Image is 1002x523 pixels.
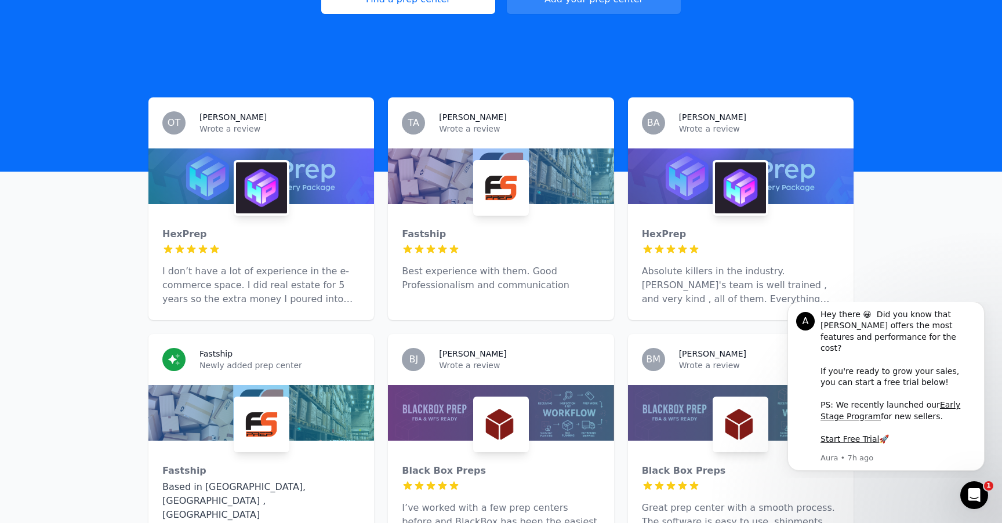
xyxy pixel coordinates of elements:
[50,7,206,143] div: Hey there 😀 Did you know that [PERSON_NAME] offers the most features and performance for the cost...
[960,481,988,509] iframe: Intercom live chat
[168,118,180,128] span: OT
[475,399,527,450] img: Black Box Preps
[402,264,600,292] p: Best experience with them. Good Professionalism and communication
[26,10,45,28] div: Profile image for Aura
[715,399,766,450] img: Black Box Preps
[628,97,854,320] a: BA[PERSON_NAME]Wrote a reviewHexPrepHexPrepAbsolute killers in the industry. [PERSON_NAME]'s team...
[439,359,600,371] p: Wrote a review
[679,348,746,359] h3: [PERSON_NAME]
[50,151,206,161] p: Message from Aura, sent 7h ago
[236,399,287,450] img: Fastship
[439,111,506,123] h3: [PERSON_NAME]
[770,302,1002,478] iframe: Intercom notifications message
[409,355,418,364] span: BJ
[439,348,506,359] h3: [PERSON_NAME]
[199,348,233,359] h3: Fastship
[162,464,360,478] div: Fastship
[679,111,746,123] h3: [PERSON_NAME]
[984,481,993,491] span: 1
[408,118,419,128] span: TA
[199,123,360,135] p: Wrote a review
[647,118,660,128] span: BA
[679,359,840,371] p: Wrote a review
[679,123,840,135] p: Wrote a review
[162,480,360,522] div: Based in [GEOGRAPHIC_DATA], [GEOGRAPHIC_DATA] , [GEOGRAPHIC_DATA]
[388,97,613,320] a: TA[PERSON_NAME]Wrote a reviewFastshipFastshipBest experience with them. Good Professionalism and ...
[148,97,374,320] a: OT[PERSON_NAME]Wrote a reviewHexPrepHexPrepI don’t have a lot of experience in the e-commerce spa...
[715,162,766,213] img: HexPrep
[646,355,660,364] span: BM
[199,359,360,371] p: Newly added prep center
[642,464,840,478] div: Black Box Preps
[162,264,360,306] p: I don’t have a lot of experience in the e-commerce space. I did real estate for 5 years so the ex...
[475,162,527,213] img: Fastship
[109,132,119,141] b: 🚀
[402,227,600,241] div: Fastship
[199,111,267,123] h3: [PERSON_NAME]
[50,7,206,149] div: Message content
[50,132,109,141] a: Start Free Trial
[402,464,600,478] div: Black Box Preps
[642,227,840,241] div: HexPrep
[439,123,600,135] p: Wrote a review
[162,227,360,241] div: HexPrep
[236,162,287,213] img: HexPrep
[642,264,840,306] p: Absolute killers in the industry. [PERSON_NAME]'s team is well trained , and very kind , all of t...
